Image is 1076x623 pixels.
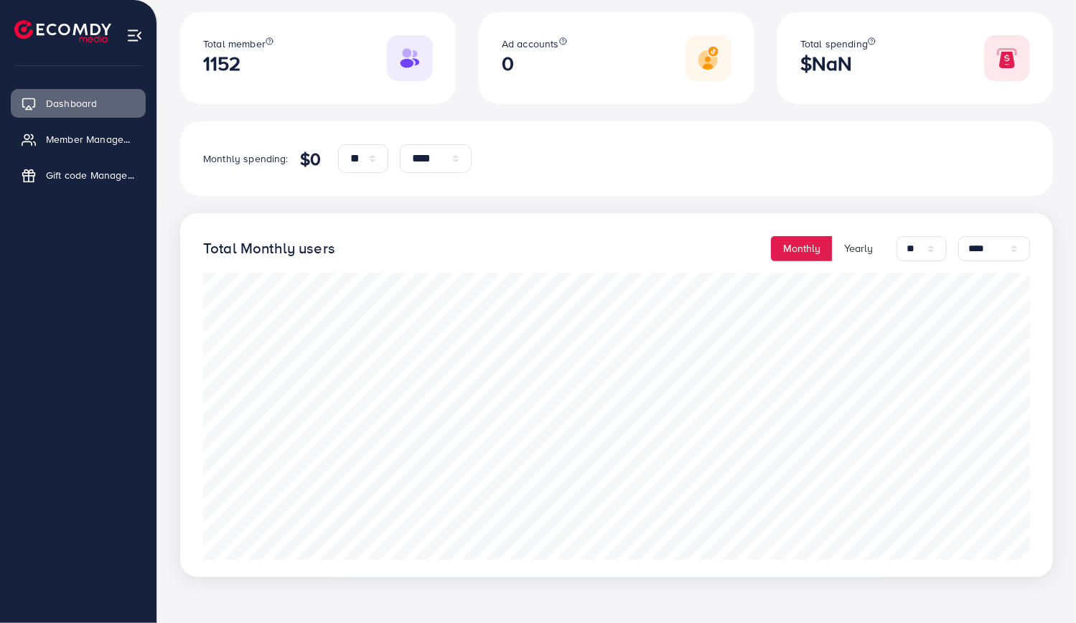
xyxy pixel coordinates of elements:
[686,35,731,81] img: Responsive image
[502,37,559,51] span: Ad accounts
[203,150,289,167] p: Monthly spending:
[11,125,146,154] a: Member Management
[1015,558,1065,612] iframe: Chat
[800,37,868,51] span: Total spending
[203,37,266,51] span: Total member
[126,27,143,44] img: menu
[502,52,567,75] h2: 0
[11,161,146,189] a: Gift code Management
[46,168,135,182] span: Gift code Management
[984,35,1030,81] img: Responsive image
[387,35,433,81] img: Responsive image
[46,132,135,146] span: Member Management
[800,52,876,75] h2: $NaN
[203,240,335,258] h4: Total Monthly users
[46,96,97,111] span: Dashboard
[832,236,885,261] button: Yearly
[11,89,146,118] a: Dashboard
[771,236,833,261] button: Monthly
[300,149,321,169] h4: $0
[203,52,273,75] h2: 1152
[14,20,111,42] img: logo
